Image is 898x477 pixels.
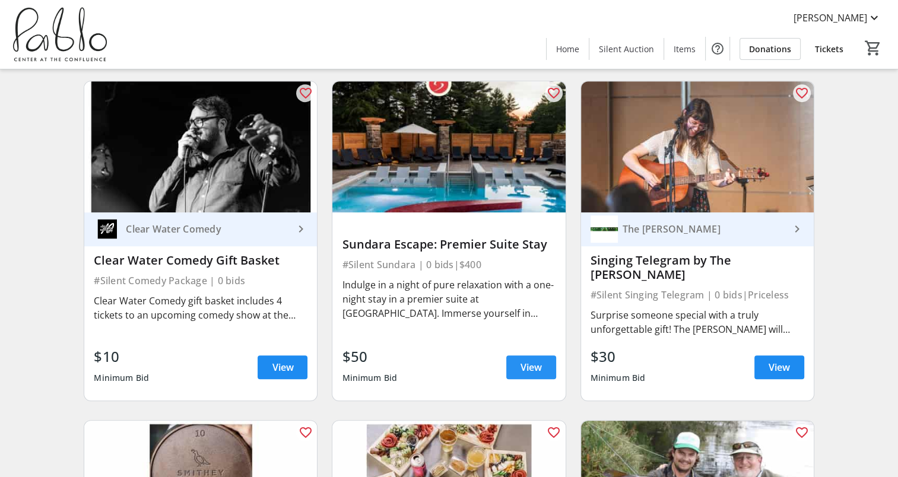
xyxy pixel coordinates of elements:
[547,38,589,60] a: Home
[547,425,561,440] mat-icon: favorite_outline
[674,43,696,55] span: Items
[591,308,804,336] div: Surprise someone special with a truly unforgettable gift! The [PERSON_NAME] will deliver a person...
[7,5,113,64] img: Pablo Center's Logo
[769,360,790,374] span: View
[706,37,729,61] button: Help
[754,355,804,379] a: View
[547,86,561,100] mat-icon: favorite_outline
[84,81,317,212] img: Clear Water Comedy Gift Basket
[805,38,853,60] a: Tickets
[591,215,618,243] img: The Nunnery
[599,43,654,55] span: Silent Auction
[795,425,809,440] mat-icon: favorite_outline
[94,272,307,289] div: #Silent Comedy Package | 0 bids
[342,237,556,252] div: Sundara Escape: Premier Suite Stay
[664,38,705,60] a: Items
[332,81,565,212] img: Sundara Escape: Premier Suite Stay
[94,367,149,389] div: Minimum Bid
[342,346,397,367] div: $50
[94,294,307,322] div: Clear Water Comedy gift basket includes 4 tickets to an upcoming comedy show at the Plus and enjo...
[94,346,149,367] div: $10
[589,38,664,60] a: Silent Auction
[591,253,804,282] div: Singing Telegram by The [PERSON_NAME]
[342,367,397,389] div: Minimum Bid
[591,287,804,303] div: #Silent Singing Telegram | 0 bids | Priceless
[298,86,312,100] mat-icon: favorite_outline
[272,360,293,374] span: View
[862,37,884,59] button: Cart
[521,360,542,374] span: View
[618,223,790,235] div: The [PERSON_NAME]
[94,253,307,268] div: Clear Water Comedy Gift Basket
[591,367,646,389] div: Minimum Bid
[298,425,312,440] mat-icon: favorite_outline
[258,355,307,379] a: View
[342,278,556,320] div: Indulge in a night of pure relaxation with a one-night stay in a premier suite at [GEOGRAPHIC_DAT...
[784,8,891,27] button: [PERSON_NAME]
[581,81,814,212] img: Singing Telegram by The Nunnery
[556,43,579,55] span: Home
[815,43,843,55] span: Tickets
[293,222,307,236] mat-icon: keyboard_arrow_right
[581,212,814,246] a: The Nunnery The [PERSON_NAME]
[795,86,809,100] mat-icon: favorite_outline
[506,355,556,379] a: View
[794,11,867,25] span: [PERSON_NAME]
[591,346,646,367] div: $30
[121,223,293,235] div: Clear Water Comedy
[342,256,556,273] div: #Silent Sundara | 0 bids | $400
[749,43,791,55] span: Donations
[790,222,804,236] mat-icon: keyboard_arrow_right
[84,212,317,246] a: Clear Water ComedyClear Water Comedy
[740,38,801,60] a: Donations
[94,215,121,243] img: Clear Water Comedy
